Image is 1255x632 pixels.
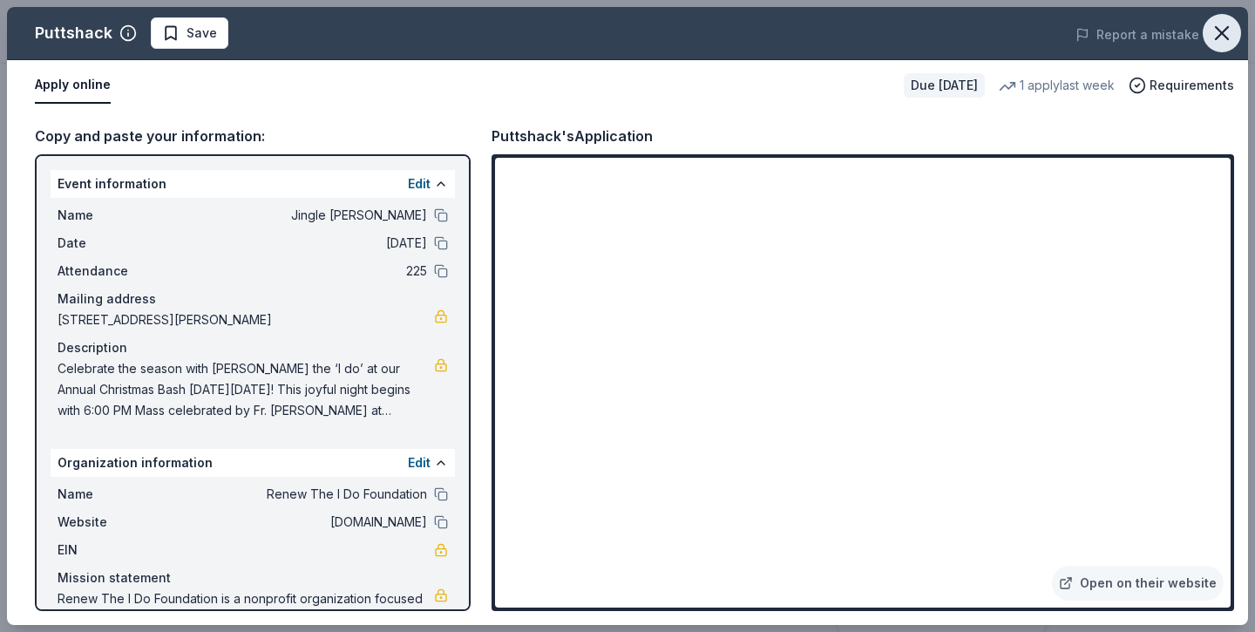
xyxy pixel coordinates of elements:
span: EIN [58,540,174,561]
span: Attendance [58,261,174,282]
span: Date [58,233,174,254]
span: Requirements [1150,75,1234,96]
span: Jingle [PERSON_NAME] [174,205,427,226]
span: [STREET_ADDRESS][PERSON_NAME] [58,309,434,330]
button: Apply online [35,67,111,104]
span: Name [58,205,174,226]
button: Edit [408,173,431,194]
span: Celebrate the season with [PERSON_NAME] the ‘I do’ at our Annual Christmas Bash [DATE][DATE]! Thi... [58,358,434,421]
div: Puttshack's Application [492,125,653,147]
span: [DATE] [174,233,427,254]
span: Save [187,23,217,44]
button: Requirements [1129,75,1234,96]
button: Edit [408,452,431,473]
div: Organization information [51,449,455,477]
div: Mission statement [58,567,448,588]
a: Open on their website [1052,566,1224,601]
div: Due [DATE] [904,73,985,98]
div: 1 apply last week [999,75,1115,96]
button: Report a mistake [1075,24,1199,45]
button: Save [151,17,228,49]
span: Website [58,512,174,533]
span: 225 [174,261,427,282]
div: Puttshack [35,19,112,47]
span: Renew The I Do Foundation [174,484,427,505]
div: Mailing address [58,289,448,309]
span: [DOMAIN_NAME] [174,512,427,533]
div: Description [58,337,448,358]
div: Event information [51,170,455,198]
span: Name [58,484,174,505]
div: Copy and paste your information: [35,125,471,147]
